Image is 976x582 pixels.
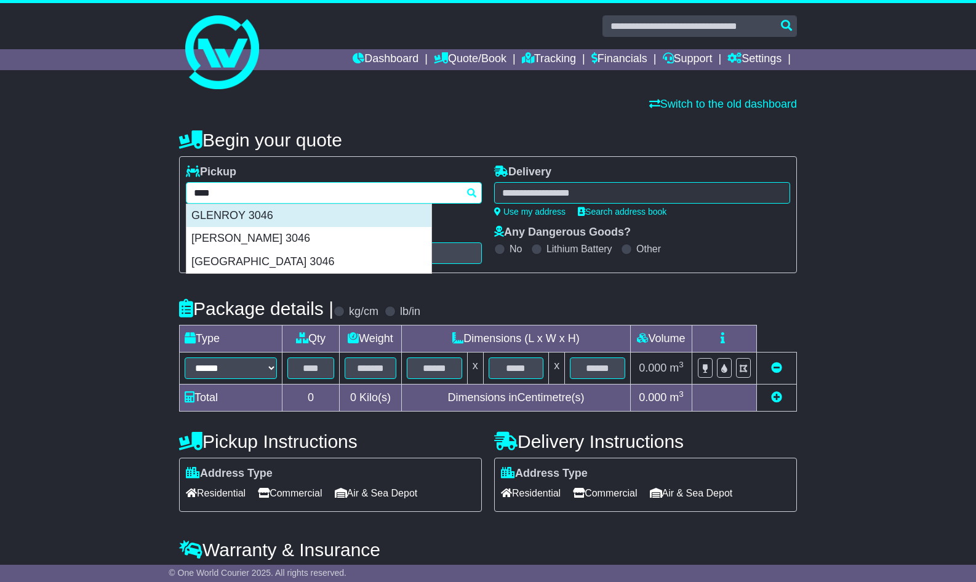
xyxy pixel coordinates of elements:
[510,243,522,255] label: No
[400,305,420,319] label: lb/in
[186,182,482,204] typeahead: Please provide city
[578,207,666,217] a: Search address book
[522,49,576,70] a: Tracking
[349,305,378,319] label: kg/cm
[501,467,588,480] label: Address Type
[340,385,402,412] td: Kilo(s)
[679,360,684,369] sup: 3
[494,226,631,239] label: Any Dangerous Goods?
[501,484,561,503] span: Residential
[186,250,431,274] div: [GEOGRAPHIC_DATA] 3046
[186,165,236,179] label: Pickup
[282,325,340,353] td: Qty
[186,227,431,250] div: [PERSON_NAME] 3046
[639,391,666,404] span: 0.000
[649,98,797,110] a: Switch to the old dashboard
[670,391,684,404] span: m
[169,568,346,578] span: © One World Courier 2025. All rights reserved.
[179,431,482,452] h4: Pickup Instructions
[630,325,692,353] td: Volume
[186,467,273,480] label: Address Type
[573,484,637,503] span: Commercial
[180,385,282,412] td: Total
[639,362,666,374] span: 0.000
[771,391,782,404] a: Add new item
[679,389,684,399] sup: 3
[350,391,356,404] span: 0
[663,49,713,70] a: Support
[340,325,402,353] td: Weight
[180,325,282,353] td: Type
[258,484,322,503] span: Commercial
[179,540,797,560] h4: Warranty & Insurance
[434,49,506,70] a: Quote/Book
[546,243,612,255] label: Lithium Battery
[591,49,647,70] a: Financials
[179,130,797,150] h4: Begin your quote
[282,385,340,412] td: 0
[494,207,566,217] a: Use my address
[549,353,565,385] td: x
[494,431,797,452] h4: Delivery Instructions
[650,484,733,503] span: Air & Sea Depot
[670,362,684,374] span: m
[335,484,418,503] span: Air & Sea Depot
[771,362,782,374] a: Remove this item
[727,49,782,70] a: Settings
[186,204,431,228] div: GLENROY 3046
[401,385,630,412] td: Dimensions in Centimetre(s)
[494,165,551,179] label: Delivery
[467,353,483,385] td: x
[186,484,246,503] span: Residential
[636,243,661,255] label: Other
[353,49,418,70] a: Dashboard
[401,325,630,353] td: Dimensions (L x W x H)
[179,298,334,319] h4: Package details |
